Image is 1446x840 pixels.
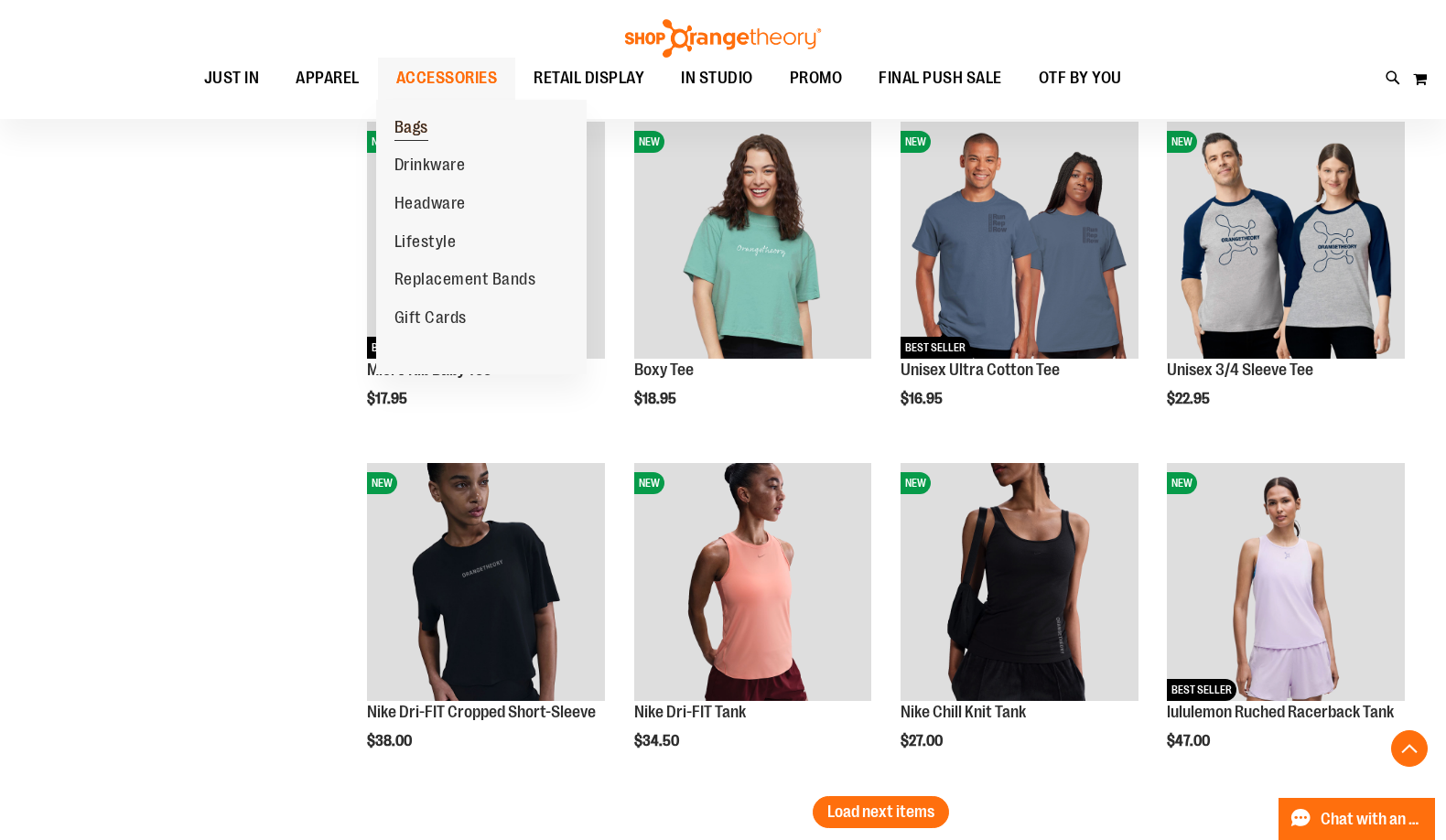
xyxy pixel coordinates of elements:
a: Nike Dri-FIT TankNEW [634,463,872,704]
img: Unisex 3/4 Sleeve Tee [1167,122,1405,360]
span: $38.00 [367,733,415,749]
span: NEW [634,131,664,153]
span: Gift Cards [394,308,467,331]
img: Boxy Tee [634,122,872,360]
span: IN STUDIO [681,58,753,99]
button: Chat with an Expert [1279,798,1436,840]
button: Back To Top [1391,730,1428,767]
span: BEST SELLER [367,337,437,359]
img: Nike Chill Knit Tank [901,463,1138,701]
span: $47.00 [1167,733,1213,749]
img: Shop Orangetheory [622,19,824,58]
span: $17.95 [367,391,410,407]
a: Unisex Ultra Cotton Tee [901,361,1060,379]
span: NEW [901,472,931,494]
span: Load next items [827,802,934,821]
img: Nike Dri-FIT Cropped Short-Sleeve [367,463,605,701]
a: Unisex 3/4 Sleeve TeeNEW [1167,122,1405,362]
a: Boxy TeeNEW [634,122,872,362]
span: Headware [394,194,466,217]
span: NEW [1167,472,1197,494]
span: OTF BY YOU [1039,58,1122,99]
span: $22.95 [1167,391,1213,407]
span: JUST IN [204,58,260,99]
span: $27.00 [901,733,945,749]
a: JUST IN [186,58,278,100]
img: Nike Dri-FIT Tank [634,463,872,701]
a: ACCESSORIES [378,58,516,100]
span: Drinkware [394,156,466,178]
span: NEW [1167,131,1197,153]
span: NEW [367,131,397,153]
img: Micro Rib Baby Tee [367,122,605,360]
span: NEW [634,472,664,494]
a: Nike Chill Knit TankNEW [901,463,1138,704]
span: FINAL PUSH SALE [879,58,1002,99]
span: Chat with an Expert [1321,811,1424,828]
span: $18.95 [634,391,679,407]
button: Load next items [813,796,949,828]
div: product [625,113,881,454]
div: product [1158,113,1414,454]
img: Unisex Ultra Cotton Tee [901,122,1138,360]
a: lululemon Ruched Racerback Tank [1167,703,1394,721]
div: product [891,113,1148,454]
div: product [358,454,614,795]
div: product [891,454,1148,795]
div: product [625,454,881,795]
span: ACCESSORIES [396,58,498,99]
span: BEST SELLER [1167,679,1236,701]
a: Nike Dri-FIT Tank [634,703,746,721]
a: Drinkware [376,146,484,185]
a: Lifestyle [376,223,475,262]
span: RETAIL DISPLAY [534,58,644,99]
div: product [1158,454,1414,795]
a: Boxy Tee [634,361,694,379]
span: $34.50 [634,733,682,749]
a: IN STUDIO [663,58,772,100]
span: BEST SELLER [901,337,970,359]
a: Micro Rib Baby TeeNEWBEST SELLER [367,122,605,362]
a: Nike Dri-FIT Cropped Short-SleeveNEW [367,463,605,704]
span: NEW [901,131,931,153]
div: product [358,113,614,454]
a: Nike Chill Knit Tank [901,703,1026,721]
span: APPAREL [296,58,360,99]
span: Replacement Bands [394,270,536,293]
span: $16.95 [901,391,945,407]
span: Lifestyle [394,232,457,255]
a: OTF BY YOU [1020,58,1140,100]
a: FINAL PUSH SALE [860,58,1020,100]
a: Micro Rib Baby Tee [367,361,491,379]
a: RETAIL DISPLAY [515,58,663,100]
a: PROMO [772,58,861,100]
span: NEW [367,472,397,494]
a: lululemon Ruched Racerback TankNEWBEST SELLER [1167,463,1405,704]
a: Unisex Ultra Cotton TeeNEWBEST SELLER [901,122,1138,362]
a: Nike Dri-FIT Cropped Short-Sleeve [367,703,596,721]
a: Headware [376,185,484,223]
a: Replacement Bands [376,261,555,299]
img: lululemon Ruched Racerback Tank [1167,463,1405,701]
a: APPAREL [277,58,378,99]
a: Gift Cards [376,299,485,338]
span: Bags [394,118,428,141]
a: Unisex 3/4 Sleeve Tee [1167,361,1313,379]
a: Bags [376,109,447,147]
ul: ACCESSORIES [376,100,587,374]
span: PROMO [790,58,843,99]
